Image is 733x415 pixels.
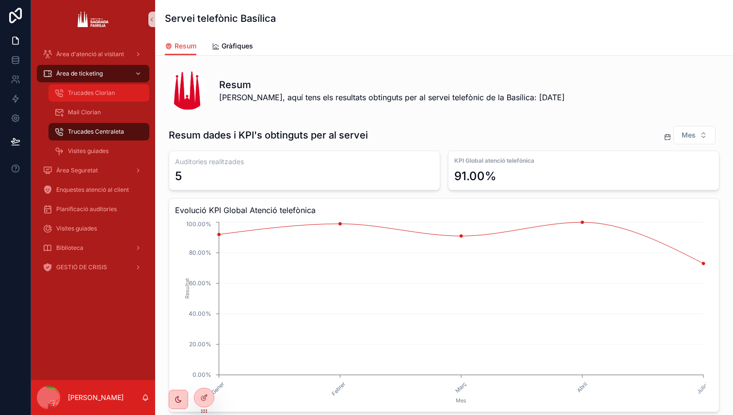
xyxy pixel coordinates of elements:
[37,239,149,257] a: Biblioteca
[210,381,225,396] text: Gener
[68,393,124,402] p: [PERSON_NAME]
[78,12,108,27] img: App logo
[454,381,467,394] text: Març
[212,37,253,57] a: Gràfiques
[37,220,149,237] a: Visites guiades
[189,310,211,317] tspan: 40.00%
[37,181,149,199] a: Enquestes atenció al client
[48,104,149,121] a: Mail Clorian
[48,142,149,160] a: Visites guiades
[222,41,253,51] span: Gràfiques
[575,381,589,394] text: Abril
[682,130,696,140] span: Mes
[695,381,710,395] text: Juliol
[175,169,182,184] div: 5
[165,37,196,56] a: Resum
[454,157,534,164] strong: KPI Global atenció telefònica
[56,70,103,77] span: Àrea de ticketing
[48,123,149,140] a: Trucades Centraleta
[37,65,149,82] a: Àrea de ticketing
[189,340,211,348] tspan: 20.00%
[673,126,716,144] button: Select Button
[186,220,211,228] tspan: 100.00%
[56,244,83,252] span: Biblioteca
[56,263,107,271] span: GESTIÓ DE CRISIS
[37,162,149,179] a: Àrea Seguretat
[68,108,101,116] span: Mail Clorian
[175,204,713,216] span: Evolució KPI Global Atenció telefònica
[56,205,117,213] span: Planificació auditories
[56,167,98,174] span: Àrea Seguretat
[68,147,109,155] span: Visites guiades
[330,381,347,397] text: Febrer
[189,249,211,256] tspan: 80.00%
[184,278,191,299] tspan: Resultat
[192,371,211,378] tspan: 0.00%
[37,259,149,276] a: GESTIÓ DE CRISIS
[189,279,211,287] tspan: 60.00%
[175,157,434,167] h3: Auditories realitzades
[68,89,115,97] span: Trucades Clorian
[454,169,496,184] div: 91.00%
[37,200,149,218] a: Planificació auditories
[219,78,565,92] h1: Resum
[456,397,466,404] tspan: Mes
[175,220,713,406] div: chart
[31,39,155,289] div: scrollable content
[165,12,276,25] h1: Servei telefònic Basílica
[219,92,565,103] span: [PERSON_NAME], aquí tens els resultats obtinguts per al servei telefònic de la Basílica: [DATE]
[169,128,368,142] h1: Resum dades i KPI's obtinguts per al servei
[37,46,149,63] a: Àrea d'atenció al visitant
[56,186,129,194] span: Enquestes atenció al client
[68,128,124,136] span: Trucades Centraleta
[56,225,97,232] span: Visites guiades
[56,50,124,58] span: Àrea d'atenció al visitant
[48,84,149,102] a: Trucades Clorian
[175,41,196,51] span: Resum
